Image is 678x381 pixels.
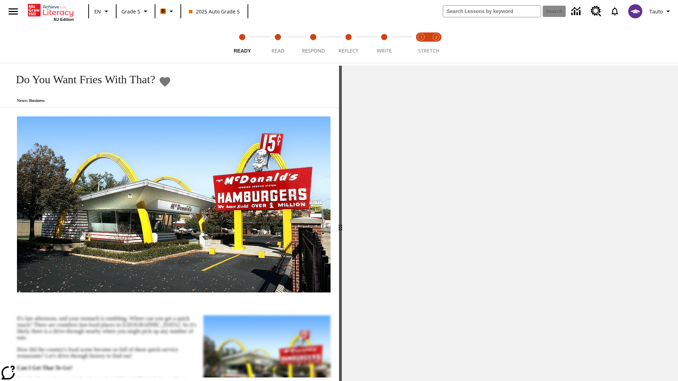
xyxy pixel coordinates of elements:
button: Ready step 1 of 5 [222,24,263,63]
span: Read [272,47,284,54]
span: 2025 Auto Grade 5 [189,8,240,15]
input: search field [443,6,541,17]
text: 1 [421,35,422,40]
span: EN [94,8,101,15]
button: Reflect step 4 of 5 [328,24,369,63]
a: Notifications [606,2,624,20]
text: 2 [435,35,437,40]
p: News: Business [8,98,171,103]
span: Tauto [649,8,663,15]
button: Respond step 3 of 5 [293,24,334,63]
span: Reflect [339,47,358,54]
span: NJ Edition [54,17,74,22]
button: Language: EN, Select a language [91,5,114,18]
span: STRETCH [418,47,439,54]
button: Profile/Settings [647,5,675,18]
a: Data Center [567,2,587,21]
button: Stretch Read step 1 of 2 [411,24,432,63]
button: Stretch Respond step 2 of 2 [426,24,446,63]
span: Write [377,47,392,54]
button: Write step 5 of 5 [364,24,405,63]
div: Press Enter or Spacebar and then press right and left arrow keys to move the slider [339,66,342,381]
h1: Do You Want Fries With That? [8,73,155,86]
button: Add to Favorites - Do You Want Fries With That? [159,75,171,88]
button: Read step 2 of 5 [257,24,298,63]
span: Ready [234,48,251,54]
button: Open side menu [3,1,24,22]
a: Resource Center, Will open in new tab [587,2,606,21]
button: Grade: Grade 5, Select a grade [119,5,153,18]
span: B [161,7,165,16]
button: Boost Class color is orange. Change class color [157,5,178,18]
img: One of the first McDonald's stores, with the iconic red sign and golden arches. [17,116,331,293]
div: Home [28,2,74,22]
span: Grade 5 [121,8,140,15]
img: avatar image [628,4,642,18]
span: Respond [302,47,325,54]
button: Select a new avatar [624,2,647,20]
div: activity [342,66,678,381]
